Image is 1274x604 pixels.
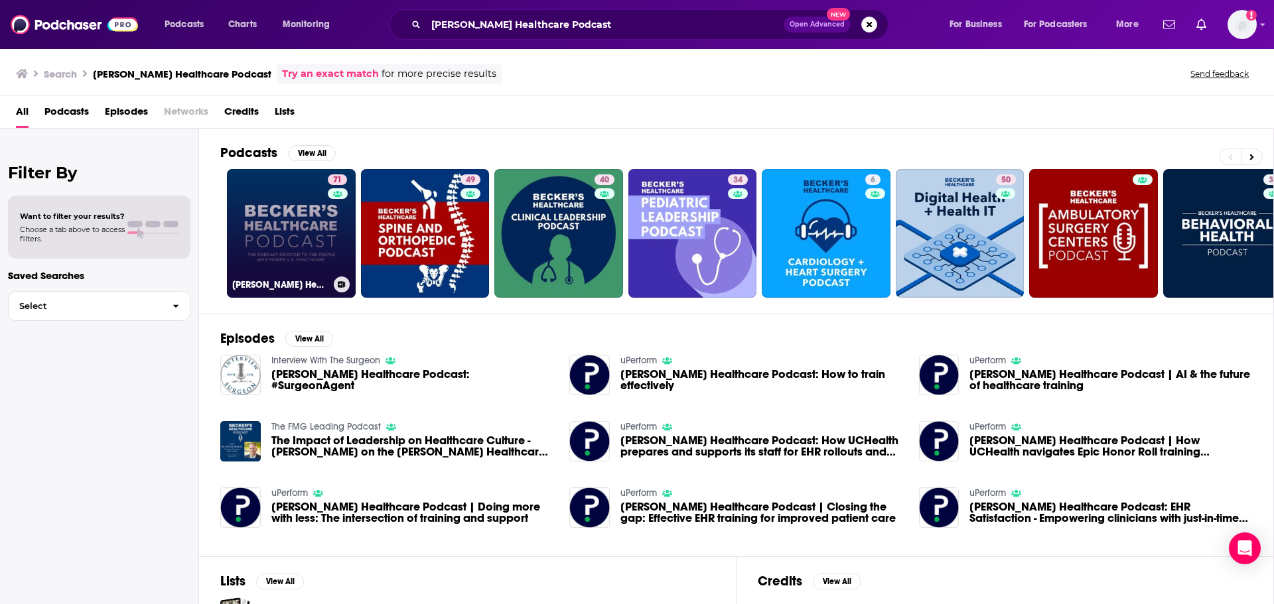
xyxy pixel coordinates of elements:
button: open menu [940,14,1019,35]
a: CreditsView All [758,573,861,589]
img: User Profile [1228,10,1257,39]
button: Open AdvancedNew [784,17,851,32]
a: 49 [460,174,480,185]
h2: Filter By [8,163,190,182]
a: uPerform [969,355,1006,366]
span: For Business [950,15,1002,34]
span: More [1116,15,1139,34]
button: View All [256,574,304,589]
button: open menu [1015,14,1107,35]
a: The Impact of Leadership on Healthcare Culture - Dr. Foster Mobley on the Becker's Healthcare Pod... [271,435,554,457]
a: PodcastsView All [220,145,336,161]
img: Becker's Healthcare Podcast: How to train effectively [569,355,610,395]
a: Credits [224,101,259,128]
button: open menu [1107,14,1155,35]
div: Open Intercom Messenger [1229,532,1261,564]
a: 71[PERSON_NAME] Healthcare Podcast [227,169,356,298]
a: 34 [628,169,757,298]
div: Search podcasts, credits, & more... [402,9,901,40]
a: Becker's Healthcare Podcast: EHR Satisfaction - Empowering clinicians with just-in-time learning ... [969,501,1252,524]
span: New [827,8,851,21]
h2: Credits [758,573,802,589]
a: 6 [865,174,881,185]
span: 34 [733,174,743,187]
a: uPerform [969,421,1006,432]
a: 71 [328,174,347,185]
a: uPerform [620,355,657,366]
span: Networks [164,101,208,128]
button: Select [8,291,190,321]
input: Search podcasts, credits, & more... [426,14,784,35]
h2: Podcasts [220,145,277,161]
img: Becker's Healthcare Podcast: EHR Satisfaction - Empowering clinicians with just-in-time learning ... [919,487,959,528]
a: ListsView All [220,573,304,589]
span: All [16,101,29,128]
span: 49 [466,174,475,187]
span: Open Advanced [790,21,845,28]
h2: Episodes [220,330,275,347]
button: Show profile menu [1228,10,1257,39]
span: [PERSON_NAME] Healthcare Podcast | How UCHealth navigates Epic Honor Roll training requirements w... [969,435,1252,457]
span: 50 [1001,174,1011,187]
button: View All [813,574,861,589]
a: uPerform [620,421,657,432]
span: for more precise results [382,66,496,82]
img: Becker's Healthcare Podcast | How UCHealth navigates Epic Honor Roll training requirements with u... [919,421,959,461]
span: [PERSON_NAME] Healthcare Podcast | Closing the gap: Effective EHR training for improved patient care [620,501,903,524]
span: 6 [871,174,875,187]
span: 71 [333,174,342,187]
span: 40 [600,174,609,187]
img: Becker's Healthcare Podcast: How UCHealth prepares and supports its staff for EHR rollouts and ch... [569,421,610,461]
a: Episodes [105,101,148,128]
a: Becker's Healthcare Podcast | Doing more with less: The intersection of training and support [220,487,261,528]
h2: Lists [220,573,246,589]
a: 50 [896,169,1025,298]
a: Lists [275,101,295,128]
h3: Search [44,68,77,80]
span: Podcasts [165,15,204,34]
a: 6 [762,169,890,298]
button: open menu [155,14,221,35]
a: The FMG Leading Podcast [271,421,381,432]
a: Becker's Healthcare Podcast: How UCHealth prepares and supports its staff for EHR rollouts and ch... [620,435,903,457]
a: Show notifications dropdown [1191,13,1212,36]
h3: [PERSON_NAME] Healthcare Podcast [232,279,328,290]
a: 49 [361,169,490,298]
a: Becker's Healthcare Podcast: #SurgeonAgent [271,369,554,391]
img: Podchaser - Follow, Share and Rate Podcasts [11,12,138,37]
span: [PERSON_NAME] Healthcare Podcast | AI & the future of healthcare training [969,369,1252,391]
img: Becker's Healthcare Podcast | Closing the gap: Effective EHR training for improved patient care [569,487,610,528]
span: [PERSON_NAME] Healthcare Podcast | Doing more with less: The intersection of training and support [271,501,554,524]
span: Charts [228,15,257,34]
a: Try an exact match [282,66,379,82]
a: uPerform [969,487,1006,499]
span: The Impact of Leadership on Healthcare Culture - [PERSON_NAME] on the [PERSON_NAME] Healthcare Po... [271,435,554,457]
img: Becker's Healthcare Podcast: #SurgeonAgent [220,355,261,395]
a: Podcasts [44,101,89,128]
img: The Impact of Leadership on Healthcare Culture - Dr. Foster Mobley on the Becker's Healthcare Pod... [220,421,261,461]
span: [PERSON_NAME] Healthcare Podcast: EHR Satisfaction - Empowering clinicians with just-in-time lear... [969,501,1252,524]
a: uPerform [620,487,657,499]
p: Saved Searches [8,269,190,282]
a: 40 [595,174,614,185]
a: Becker's Healthcare Podcast: How to train effectively [620,369,903,391]
a: uPerform [271,487,308,499]
a: Becker's Healthcare Podcast | AI & the future of healthcare training [969,369,1252,391]
span: [PERSON_NAME] Healthcare Podcast: How to train effectively [620,369,903,391]
button: open menu [273,14,347,35]
button: View All [288,145,336,161]
a: 50 [996,174,1016,185]
h3: [PERSON_NAME] Healthcare Podcast [93,68,271,80]
span: Want to filter your results? [20,211,125,221]
span: [PERSON_NAME] Healthcare Podcast: #SurgeonAgent [271,369,554,391]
